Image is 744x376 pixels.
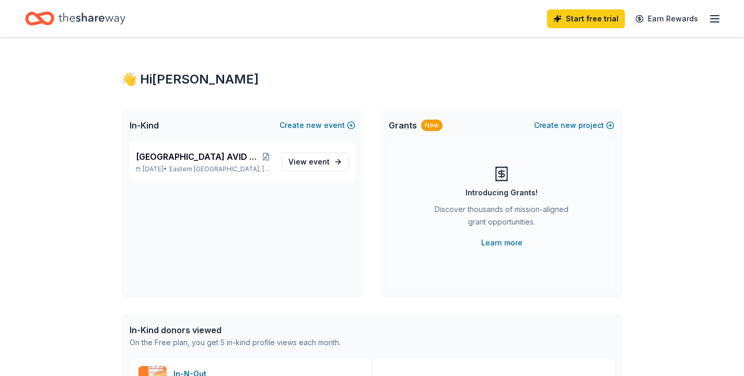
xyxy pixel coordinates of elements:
span: View [288,156,330,168]
a: Start free trial [547,9,625,28]
a: Home [25,6,125,31]
span: [GEOGRAPHIC_DATA] AVID 9 Celebrations [136,150,259,163]
span: event [309,157,330,166]
p: [DATE] • [136,165,273,173]
a: Earn Rewards [629,9,704,28]
a: Learn more [481,237,522,249]
button: Createnewevent [280,119,355,132]
button: Createnewproject [534,119,614,132]
div: Discover thousands of mission-aligned grant opportunities. [431,203,573,232]
div: Introducing Grants! [466,186,538,199]
span: In-Kind [130,119,159,132]
span: new [561,119,576,132]
div: In-Kind donors viewed [130,324,341,336]
div: On the Free plan, you get 5 in-kind profile views each month. [130,336,341,349]
span: Grants [389,119,417,132]
span: Eastern [GEOGRAPHIC_DATA], [GEOGRAPHIC_DATA] [169,165,273,173]
div: New [421,120,443,131]
span: new [306,119,322,132]
a: View event [282,152,349,171]
div: 👋 Hi [PERSON_NAME] [121,71,623,88]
